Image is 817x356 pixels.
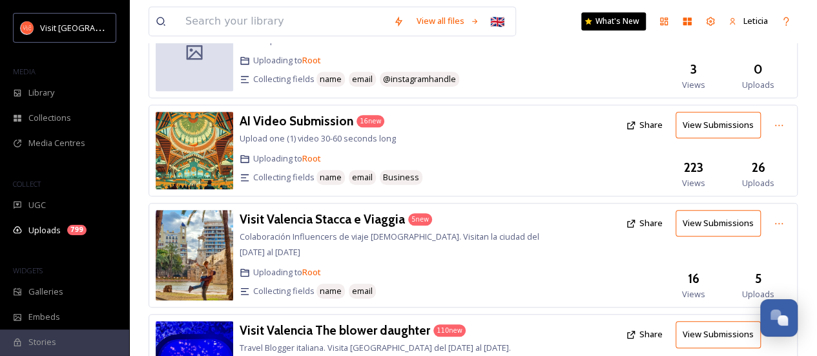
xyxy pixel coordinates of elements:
[240,321,430,340] a: Visit Valencia The blower daughter
[676,210,767,236] a: View Submissions
[240,322,430,338] h3: Visit Valencia The blower daughter
[13,266,43,275] span: WIDGETS
[722,8,774,34] a: Leticia
[676,112,767,138] a: View Submissions
[676,112,761,138] button: View Submissions
[408,213,432,225] div: 5 new
[240,132,396,144] span: Upload one (1) video 30-60 seconds long
[752,158,765,177] h3: 26
[383,73,456,85] span: @instagramhandle
[240,210,405,229] a: Visit Valencia Stacca e Viaggia
[619,112,669,138] button: Share
[676,321,767,348] a: View Submissions
[13,67,36,76] span: MEDIA
[240,112,353,131] a: AI Video Submission
[743,15,768,26] span: Leticia
[156,112,233,189] img: info%2540ranetas.es-ValencIA.jpg
[352,73,373,85] span: email
[253,73,315,85] span: Collecting fields
[67,225,87,235] div: 799
[682,177,705,189] span: Views
[352,285,373,297] span: email
[486,10,509,33] div: 🇬🇧
[357,115,384,127] div: 16 new
[156,210,233,300] img: -Valencia-Jardim-Turia%255B1%255D.jpg
[240,342,511,353] span: Travel Blogger italiana. Visita [GEOGRAPHIC_DATA] del [DATE] al [DATE].
[240,211,405,227] h3: Visit Valencia Stacca e Viaggia
[302,266,321,278] a: Root
[28,286,63,298] span: Galleries
[742,288,774,300] span: Uploads
[760,299,798,337] button: Open Chat
[28,112,71,124] span: Collections
[320,285,342,297] span: name
[352,171,373,183] span: email
[240,113,353,129] h3: AI Video Submission
[21,21,34,34] img: download.png
[320,171,342,183] span: name
[755,269,761,288] h3: 5
[253,285,315,297] span: Collecting fields
[28,87,54,99] span: Library
[433,324,466,337] div: 110 new
[383,171,419,183] span: Business
[619,211,669,236] button: Share
[320,73,342,85] span: name
[28,336,56,348] span: Stories
[688,269,699,288] h3: 16
[619,322,669,347] button: Share
[754,60,763,79] h3: 0
[682,79,705,91] span: Views
[240,34,343,46] span: Prueba para demostración
[13,179,41,189] span: COLLECT
[179,7,387,36] input: Search your library
[742,79,774,91] span: Uploads
[28,199,46,211] span: UGC
[40,21,140,34] span: Visit [GEOGRAPHIC_DATA]
[676,210,761,236] button: View Submissions
[253,266,321,278] span: Uploading to
[253,171,315,183] span: Collecting fields
[410,8,486,34] a: View all files
[28,311,60,323] span: Embeds
[682,288,705,300] span: Views
[302,152,321,164] a: Root
[28,224,61,236] span: Uploads
[676,321,761,348] button: View Submissions
[684,158,703,177] h3: 223
[253,152,321,165] span: Uploading to
[253,54,321,67] span: Uploading to
[302,54,321,66] a: Root
[28,137,85,149] span: Media Centres
[742,177,774,189] span: Uploads
[240,231,539,258] span: Colaboración Influencers de viaje [DEMOGRAPHIC_DATA]. Visitan la ciudad del [DATE] al [DATE]
[581,12,646,30] a: What's New
[690,60,697,79] h3: 3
